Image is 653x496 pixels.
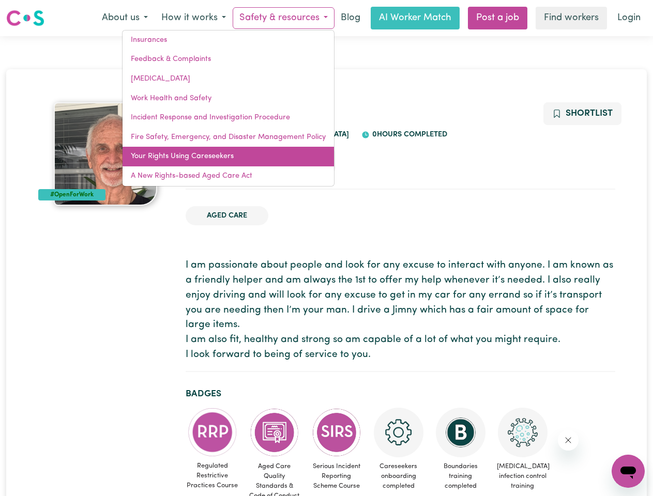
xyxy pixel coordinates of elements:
a: AI Worker Match [371,7,460,29]
a: Feedback & Complaints [123,50,334,69]
p: I am passionate about people and look for any excuse to interact with anyone. I am known as a fri... [186,258,615,363]
a: Incident Response and Investigation Procedure [123,108,334,128]
a: Your Rights Using Careseekers [123,147,334,166]
img: CS Academy: Careseekers Onboarding course completed [374,408,423,457]
button: Add to shortlist [543,102,621,125]
img: Careseekers logo [6,9,44,27]
img: CS Academy: Serious Incident Reporting Scheme course completed [312,408,361,457]
span: Careseekers onboarding completed [372,457,426,495]
a: A New Rights-based Aged Care Act [123,166,334,186]
img: CS Academy: COVID-19 Infection Control Training course completed [498,408,548,457]
button: Safety & resources [233,7,335,29]
a: Blog [335,7,367,29]
img: Kenneth [54,102,157,206]
img: CS Academy: Boundaries in care and support work course completed [436,408,485,457]
span: 0 hours completed [370,131,447,138]
img: CS Academy: Regulated Restrictive Practices course completed [188,408,237,457]
a: Insurances [123,30,334,50]
button: About us [95,7,155,29]
a: [MEDICAL_DATA] [123,69,334,89]
a: Work Health and Safety [123,89,334,109]
span: Regulated Restrictive Practices Course [186,457,239,495]
iframe: Button to launch messaging window [612,455,645,488]
span: Shortlist [566,109,613,118]
button: How it works [155,7,233,29]
img: CS Academy: Aged Care Quality Standards & Code of Conduct course completed [250,408,299,457]
span: Serious Incident Reporting Scheme Course [310,457,363,495]
a: Careseekers logo [6,6,44,30]
a: Find workers [536,7,607,29]
a: Login [611,7,647,29]
div: Safety & resources [122,30,335,187]
span: [MEDICAL_DATA] infection control training [496,457,550,495]
span: Boundaries training completed [434,457,488,495]
a: Kenneth's profile picture'#OpenForWork [38,102,173,206]
span: Need any help? [6,7,63,16]
iframe: Close message [558,430,579,451]
li: Aged Care [186,206,268,226]
a: Fire Safety, Emergency, and Disaster Management Policy [123,128,334,147]
a: Post a job [468,7,527,29]
h2: Badges [186,389,615,399]
div: #OpenForWork [38,189,106,200]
